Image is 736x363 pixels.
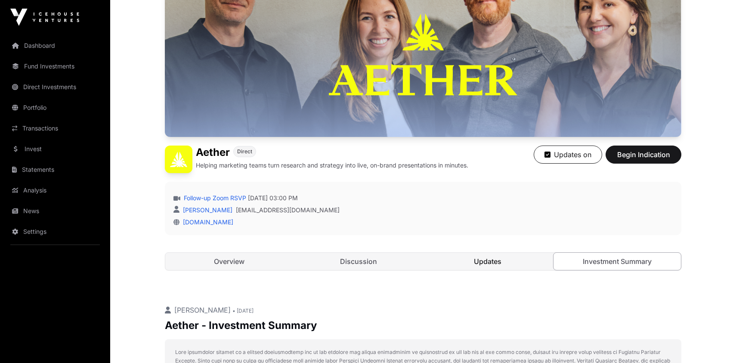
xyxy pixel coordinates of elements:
button: Begin Indication [606,146,681,164]
p: Helping marketing teams turn research and strategy into live, on-brand presentations in minutes. [196,161,468,170]
a: Investment Summary [553,252,682,270]
a: Updates [424,253,552,270]
a: Discussion [295,253,423,270]
a: [EMAIL_ADDRESS][DOMAIN_NAME] [236,206,340,214]
a: Fund Investments [7,57,103,76]
a: Invest [7,140,103,158]
a: [DOMAIN_NAME] [179,218,233,226]
nav: Tabs [165,253,681,270]
img: Icehouse Ventures Logo [10,9,79,26]
a: Analysis [7,181,103,200]
a: Follow-up Zoom RSVP [182,194,246,202]
span: Begin Indication [616,149,671,160]
a: Portfolio [7,98,103,117]
a: Dashboard [7,36,103,55]
h1: Aether [196,146,230,159]
span: Direct [237,148,252,155]
a: Settings [7,222,103,241]
a: News [7,202,103,220]
button: Updates on [534,146,602,164]
img: Aether [165,146,192,173]
iframe: Chat Widget [693,322,736,363]
a: Transactions [7,119,103,138]
a: Overview [165,253,293,270]
span: • [DATE] [232,307,254,314]
a: Statements [7,160,103,179]
a: Direct Investments [7,78,103,96]
p: [PERSON_NAME] [165,305,681,315]
span: [DATE] 03:00 PM [248,194,298,202]
a: Begin Indication [606,154,681,163]
p: Aether - Investment Summary [165,319,681,332]
a: [PERSON_NAME] [181,206,232,214]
